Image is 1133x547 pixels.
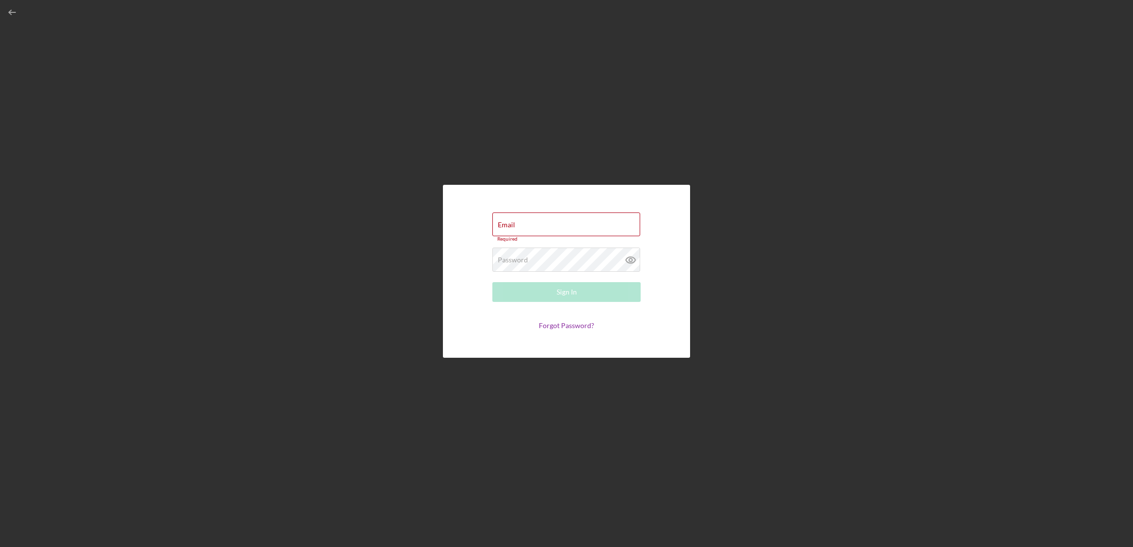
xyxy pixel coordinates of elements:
[498,221,515,229] label: Email
[557,282,577,302] div: Sign In
[539,321,594,330] a: Forgot Password?
[492,236,641,242] div: Required
[498,256,528,264] label: Password
[492,282,641,302] button: Sign In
